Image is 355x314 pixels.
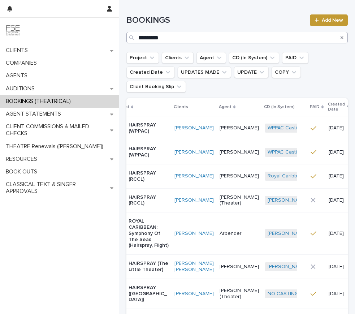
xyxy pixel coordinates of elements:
[219,103,231,111] p: Agent
[178,66,231,78] button: UPDATES MADE
[129,170,169,182] p: HAIRSPRAY (RCCL)
[126,32,348,43] input: Search
[174,291,214,297] a: [PERSON_NAME]
[3,47,34,54] p: CLIENTS
[268,231,307,237] a: [PERSON_NAME]
[220,125,259,131] p: [PERSON_NAME]
[129,218,169,249] p: ROYAL CARIBBEAN: Symphony Of The Seas (Hairspray, Flight)
[3,156,43,163] p: RESOURCES
[322,18,343,23] span: Add New
[174,103,188,111] p: Clients
[3,98,77,105] p: BOOKINGS (THEATRICAL)
[3,85,40,92] p: AUDITIONS
[126,52,159,64] button: Project
[264,103,295,111] p: CD (In System)
[268,197,307,203] a: [PERSON_NAME]
[268,125,317,131] a: WPPAC Casting Team
[220,149,259,155] p: [PERSON_NAME]
[6,23,20,38] img: 9JgRvJ3ETPGCJDhvPVA5
[310,103,320,111] p: PAID
[126,66,175,78] button: Created Date
[3,72,33,79] p: AGENTS
[329,264,348,270] p: [DATE]
[220,288,259,300] p: [PERSON_NAME] (Theater)
[329,149,348,155] p: [DATE]
[174,149,214,155] a: [PERSON_NAME]
[220,173,259,179] p: [PERSON_NAME]
[268,173,354,179] a: Royal Caribbean Productions Casting
[229,52,279,64] button: CD (In System)
[328,100,345,114] p: Created Date
[282,52,308,64] button: PAID
[129,285,169,303] p: HAIRSPRAY ([GEOGRAPHIC_DATA])
[268,149,317,155] a: WPPAC Casting Team
[329,231,348,237] p: [DATE]
[220,264,259,270] p: [PERSON_NAME]
[174,173,214,179] a: [PERSON_NAME]
[174,125,214,131] a: [PERSON_NAME]
[310,14,348,26] a: Add New
[162,52,194,64] button: Clients
[329,173,348,179] p: [DATE]
[3,60,43,66] p: COMPANIES
[174,261,214,273] a: [PERSON_NAME] [PERSON_NAME]
[220,194,259,207] p: [PERSON_NAME] (Theater)
[174,197,214,203] a: [PERSON_NAME]
[126,81,186,93] button: Client Booking Slip
[329,197,348,203] p: [DATE]
[126,15,306,26] h1: BOOKINGS
[3,143,109,150] p: THEATRE Renewals ([PERSON_NAME])
[220,231,259,237] p: Arbender
[3,181,110,195] p: CLASSICAL TEXT & SINGER APPROVALS
[196,52,226,64] button: Agent
[129,194,169,207] p: HAIRSPRAY (RCCL)
[3,123,110,137] p: CLIENT COMMISSIONS & MAILED CHECKS
[174,231,214,237] a: [PERSON_NAME]
[268,291,355,297] a: NO CASTING DIRECTOR (See Below)
[268,264,307,270] a: [PERSON_NAME]
[234,66,269,78] button: UPDATE
[329,291,348,297] p: [DATE]
[329,125,348,131] p: [DATE]
[3,111,67,117] p: AGENT STATEMENTS
[129,261,169,273] p: HAIRSPRAY (The Little Theater)
[272,66,301,78] button: COPY
[129,122,169,134] p: HAIRSPRAY (WPPAC)
[129,146,169,158] p: HAIRSPRAY (WPPAC)
[3,168,43,175] p: BOOK OUTS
